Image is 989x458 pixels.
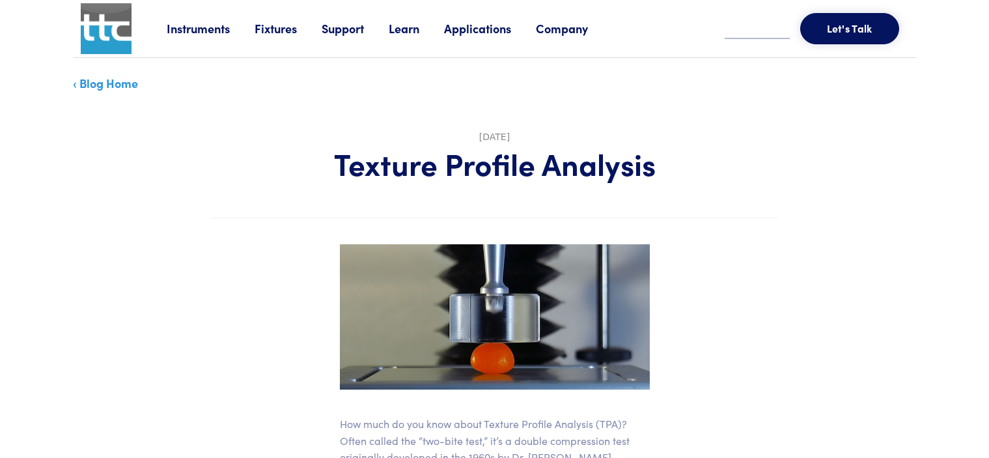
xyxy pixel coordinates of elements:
[479,132,510,142] time: [DATE]
[167,20,255,36] a: Instruments
[536,20,613,36] a: Company
[322,20,389,36] a: Support
[389,20,444,36] a: Learn
[212,145,778,182] h1: Texture Profile Analysis
[800,13,899,44] button: Let's Talk
[81,3,132,54] img: ttc_logo_1x1_v1.0.png
[444,20,536,36] a: Applications
[73,75,138,91] a: ‹ Blog Home
[255,20,322,36] a: Fixtures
